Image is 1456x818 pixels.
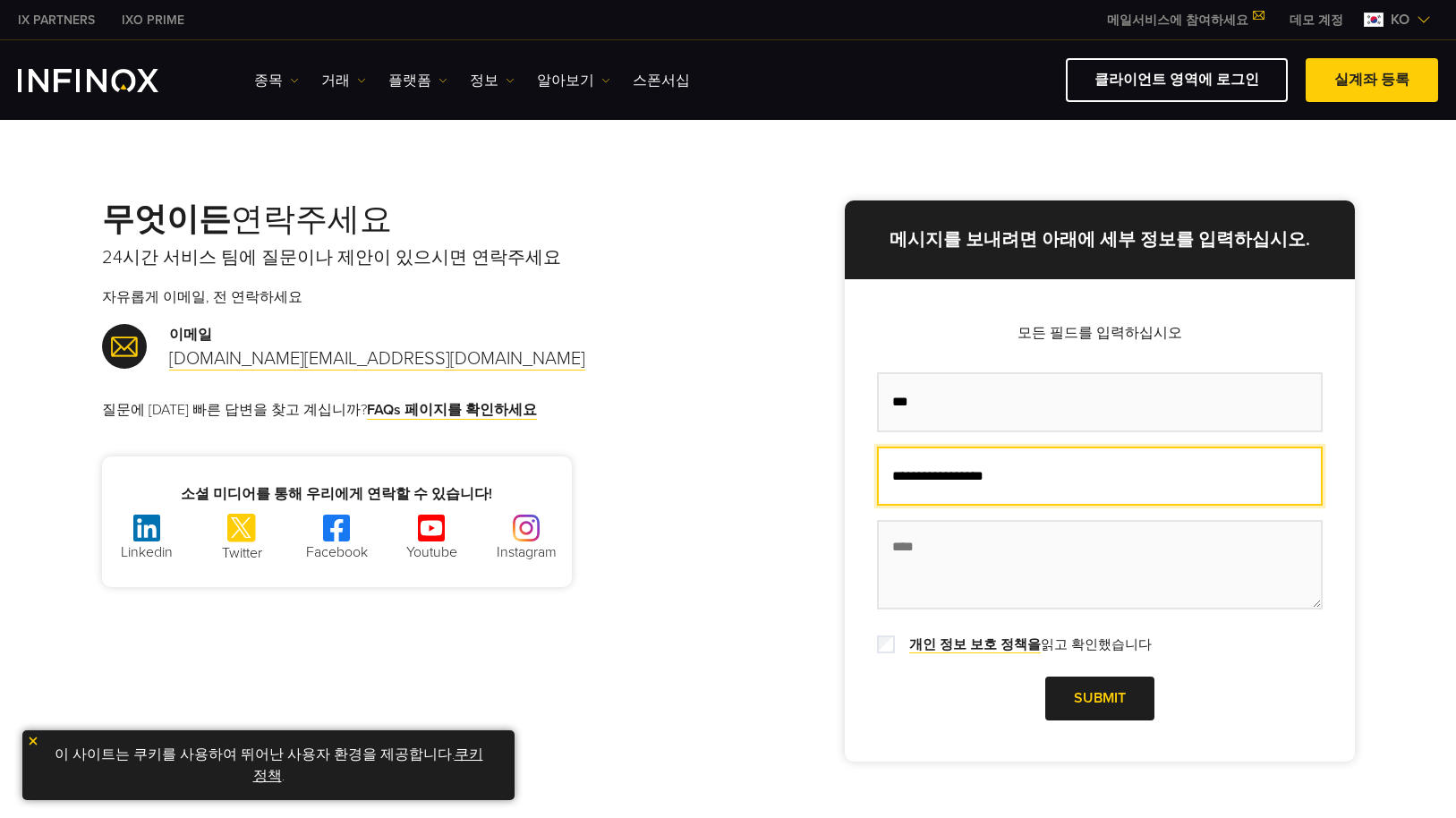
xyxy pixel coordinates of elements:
[169,326,212,344] strong: 이메일
[1066,58,1288,102] a: 클라이언트 영역에 로그인
[181,485,492,503] strong: 소셜 미디어를 통해 우리에게 연락할 수 있습니다!
[1045,677,1154,720] a: Submit
[877,322,1323,344] p: 모든 필드를 입력하십시오
[387,541,476,563] p: Youtube
[18,69,200,92] a: INFINOX Logo
[633,70,690,91] a: 스폰서십
[102,286,728,308] p: 자유롭게 이메일, 전 연락하세요
[102,399,728,421] p: 질문에 [DATE] 빠른 답변을 찾고 계십니까?
[31,739,506,791] p: 이 사이트는 쿠키를 사용하여 뛰어난 사용자 환경을 제공합니다. .
[102,200,231,239] strong: 무엇이든
[367,401,537,420] a: FAQs 페이지를 확인하세요
[102,541,192,563] p: Linkedin
[254,70,299,91] a: 종목
[197,542,286,564] p: Twitter
[4,11,108,30] a: INFINOX
[1276,11,1357,30] a: INFINOX MENU
[1306,58,1438,102] a: 실계좌 등록
[102,245,728,270] p: 24시간 서비스 팀에 질문이나 제안이 있으시면 연락주세요
[1094,13,1276,28] a: 메일서비스에 참여하세요
[890,229,1310,251] strong: 메시지를 보내려면 아래에 세부 정보를 입력하십시오.
[909,636,1041,652] strong: 개인 정보 보호 정책을
[1384,9,1417,30] span: ko
[102,200,728,240] h2: 연락주세요
[909,636,1041,653] a: 개인 정보 보호 정책을
[898,635,1152,655] label: 읽고 확인했습니다
[292,541,381,563] p: Facebook
[388,70,447,91] a: 플랫폼
[470,70,515,91] a: 정보
[321,70,366,91] a: 거래
[537,70,610,91] a: 알아보기
[169,348,585,371] a: [DOMAIN_NAME][EMAIL_ADDRESS][DOMAIN_NAME]
[108,11,198,30] a: INFINOX
[27,735,39,747] img: yellow close icon
[481,541,571,563] p: Instagram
